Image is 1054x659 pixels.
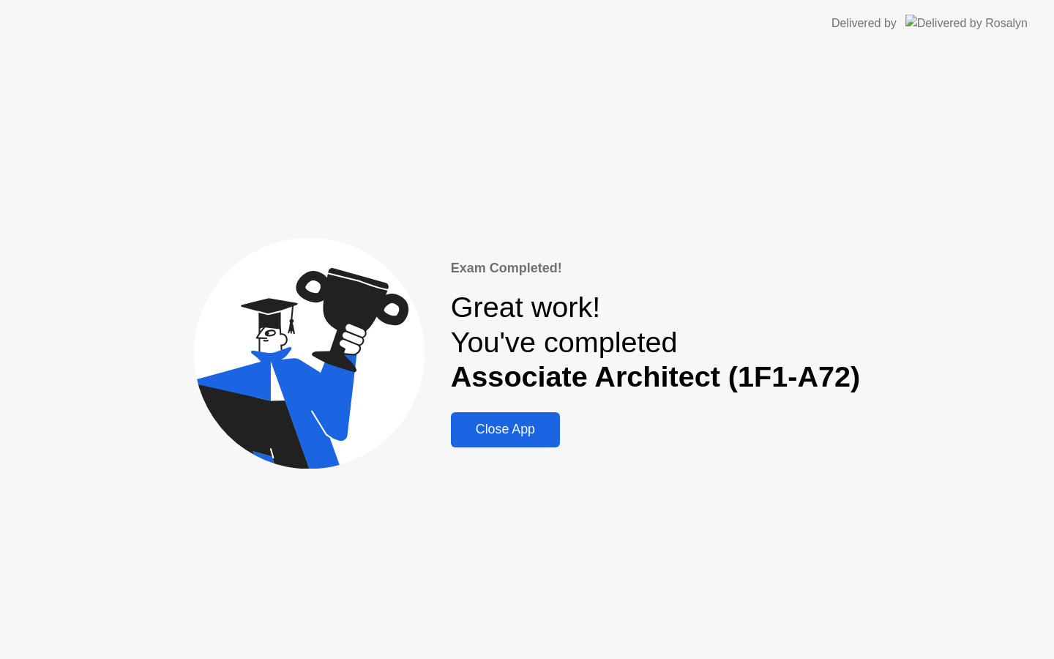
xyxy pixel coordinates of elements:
[455,422,556,437] div: Close App
[831,15,897,32] div: Delivered by
[451,258,860,278] div: Exam Completed!
[451,360,860,392] b: Associate Architect (1F1-A72)
[905,15,1028,31] img: Delivered by Rosalyn
[451,290,860,395] div: Great work! You've completed
[451,412,560,447] button: Close App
